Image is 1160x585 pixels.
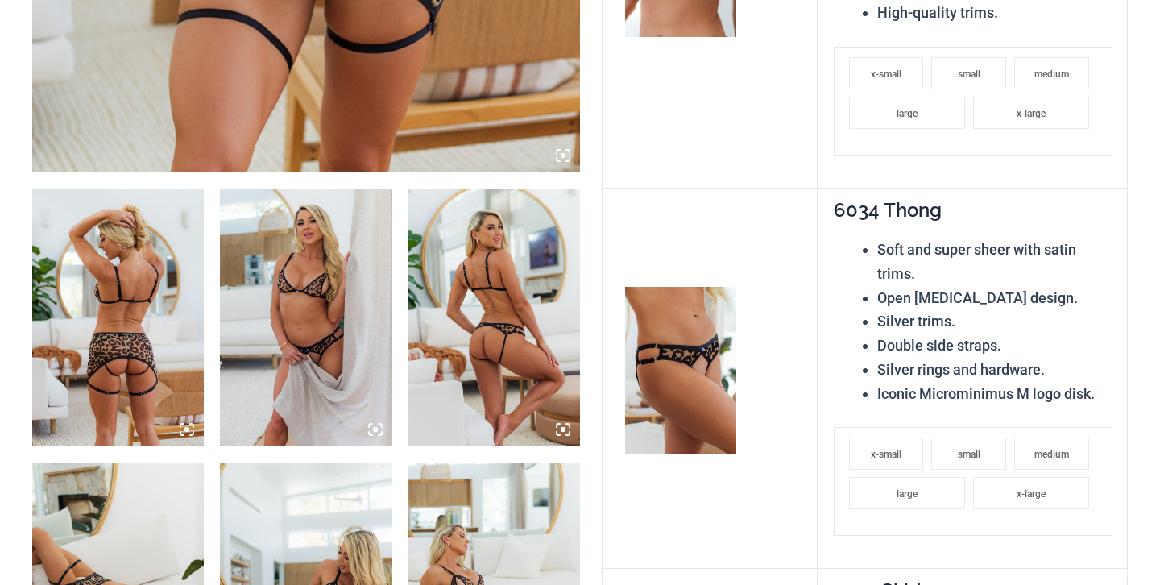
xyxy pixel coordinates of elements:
img: Seduction Animal 1034 Bra 6034 Thong 5019 Skirt [32,189,204,446]
img: Seduction Animal 1034 Bra 6034 Thong [220,189,391,446]
li: Silver rings and hardware. [877,358,1112,382]
span: 6034 Thong [834,198,942,222]
li: small [931,438,1006,470]
span: x-small [871,449,901,460]
li: medium [1014,438,1089,470]
li: x-large [973,97,1089,129]
span: medium [1034,68,1069,80]
li: x-small [849,57,924,89]
li: large [849,97,965,129]
li: medium [1014,57,1089,89]
li: Iconic Microminimus M logo disk. [877,382,1112,406]
img: Seduction Animal 6034 Thong [625,287,736,454]
span: x-large [1017,108,1046,119]
span: small [958,449,980,460]
li: Open [MEDICAL_DATA] design. [877,286,1112,310]
li: High-quality trims. [877,1,1112,25]
span: large [897,108,918,119]
li: large [849,477,965,509]
span: x-small [871,68,901,80]
span: large [897,488,918,500]
li: Soft and super sheer with satin trims. [877,238,1112,285]
li: small [931,57,1006,89]
span: small [958,68,980,80]
li: x-small [849,438,924,470]
img: Seduction Animal 1034 Bra 6034 Thong [408,189,580,446]
span: medium [1034,449,1069,460]
li: Silver trims. [877,309,1112,334]
li: Double side straps. [877,334,1112,358]
span: x-large [1017,488,1046,500]
li: x-large [973,477,1089,509]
